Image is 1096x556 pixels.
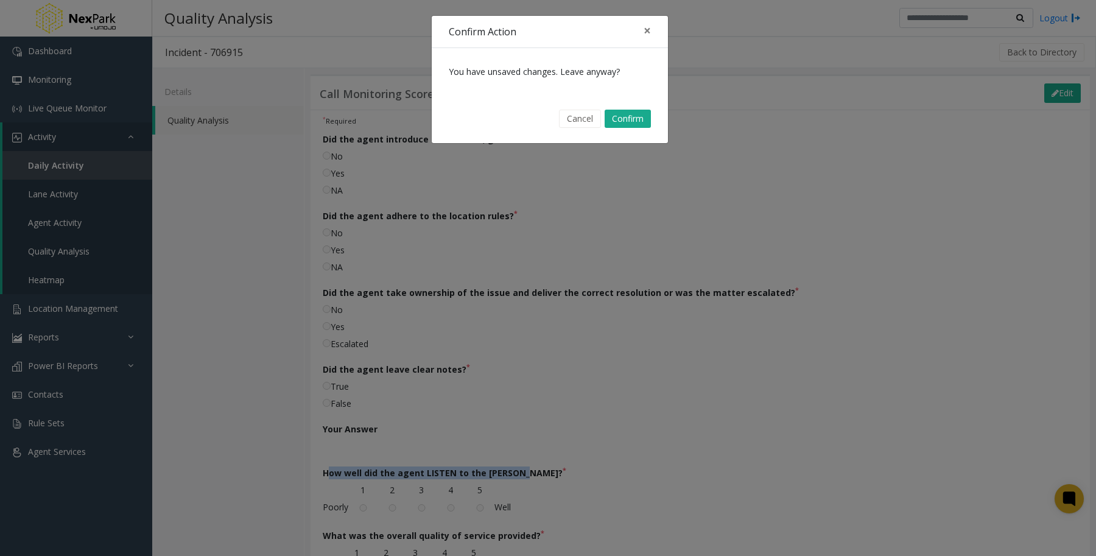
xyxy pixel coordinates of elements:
[449,24,516,39] h4: Confirm Action
[559,110,601,128] button: Cancel
[644,22,651,39] span: ×
[635,16,659,46] button: Close
[432,48,668,95] div: You have unsaved changes. Leave anyway?
[605,110,651,128] button: Confirm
